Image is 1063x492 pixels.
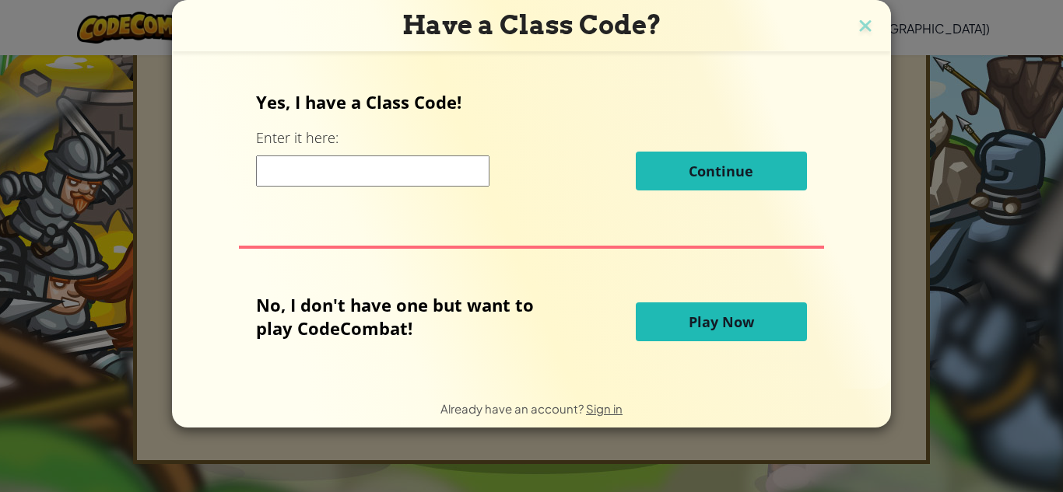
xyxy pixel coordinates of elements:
button: Play Now [636,302,807,341]
span: Have a Class Code? [402,9,661,40]
p: No, I don't have one but want to play CodeCombat! [256,293,557,340]
span: Continue [689,162,753,180]
a: Sign in [586,401,623,416]
span: Play Now [689,312,754,331]
label: Enter it here: [256,128,339,148]
img: close icon [855,16,875,39]
button: Continue [636,152,807,190]
p: Yes, I have a Class Code! [256,90,806,113]
span: Already have an account? [440,401,586,416]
